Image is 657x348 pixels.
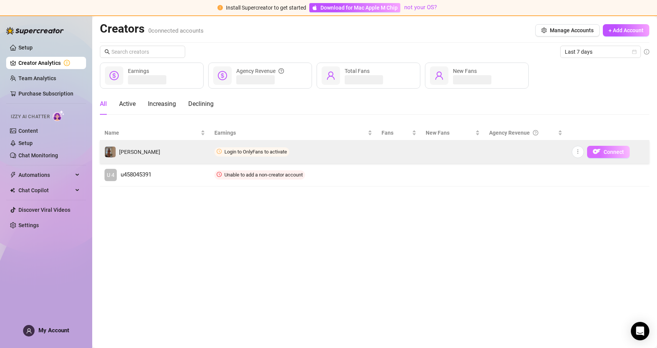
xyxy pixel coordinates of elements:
[404,4,437,11] a: not your OS?
[105,49,110,54] span: search
[188,99,214,109] div: Declining
[575,149,581,154] span: more
[541,28,547,33] span: setting
[111,48,174,56] input: Search creators
[535,24,600,36] button: Manage Accounts
[644,49,649,54] span: info-circle
[453,68,477,74] span: New Fans
[632,49,637,54] span: calendar
[18,169,73,181] span: Automations
[107,171,114,179] span: U 4
[426,129,474,137] span: New Fans
[593,148,601,155] img: OF
[100,125,210,140] th: Name
[18,222,39,228] a: Settings
[217,149,222,154] span: clock-circle
[100,21,204,36] h2: Creators
[309,3,400,12] a: Download for Mac Apple M Chip
[217,5,223,10] span: exclamation-circle
[38,327,69,334] span: My Account
[18,152,58,158] a: Chat Monitoring
[236,67,284,75] div: Agency Revenue
[603,24,649,36] button: + Add Account
[18,57,80,69] a: Creator Analytics exclamation-circle
[148,27,204,34] span: 0 connected accounts
[100,99,107,109] div: All
[105,129,199,137] span: Name
[312,5,317,10] span: apple
[279,67,284,75] span: question-circle
[218,71,227,80] span: dollar-circle
[565,46,636,58] span: Last 7 days
[224,149,287,155] span: Login to OnlyFans to activate
[10,172,16,178] span: thunderbolt
[224,172,303,178] span: Unable to add a non-creator account
[210,125,377,140] th: Earnings
[382,129,410,137] span: Fans
[18,75,56,81] a: Team Analytics
[587,146,630,158] button: OFConnect
[121,170,151,180] span: u458045391
[489,129,556,137] div: Agency Revenue
[18,140,33,146] a: Setup
[53,110,65,121] img: AI Chatter
[105,169,205,181] a: U 4u458045391
[320,3,398,12] span: Download for Mac Apple M Chip
[18,91,73,97] a: Purchase Subscription
[345,68,370,74] span: Total Fans
[631,322,649,340] div: Open Intercom Messenger
[226,5,306,11] span: Install Supercreator to get started
[18,207,70,213] a: Discover Viral Videos
[105,147,116,157] img: Miley
[6,27,64,35] img: logo-BBDzfeDw.svg
[217,172,222,177] span: clock-circle
[435,71,444,80] span: user
[109,71,119,80] span: dollar-circle
[148,99,176,109] div: Increasing
[119,99,136,109] div: Active
[604,149,624,155] span: Connect
[214,129,366,137] span: Earnings
[18,128,38,134] a: Content
[26,328,32,334] span: user
[421,125,484,140] th: New Fans
[609,27,644,33] span: + Add Account
[119,149,160,155] span: [PERSON_NAME]
[18,45,33,51] a: Setup
[533,129,538,137] span: question-circle
[377,125,421,140] th: Fans
[550,27,594,33] span: Manage Accounts
[326,71,335,80] span: user
[128,68,149,74] span: Earnings
[11,113,50,120] span: Izzy AI Chatter
[10,188,15,193] img: Chat Copilot
[18,184,73,196] span: Chat Copilot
